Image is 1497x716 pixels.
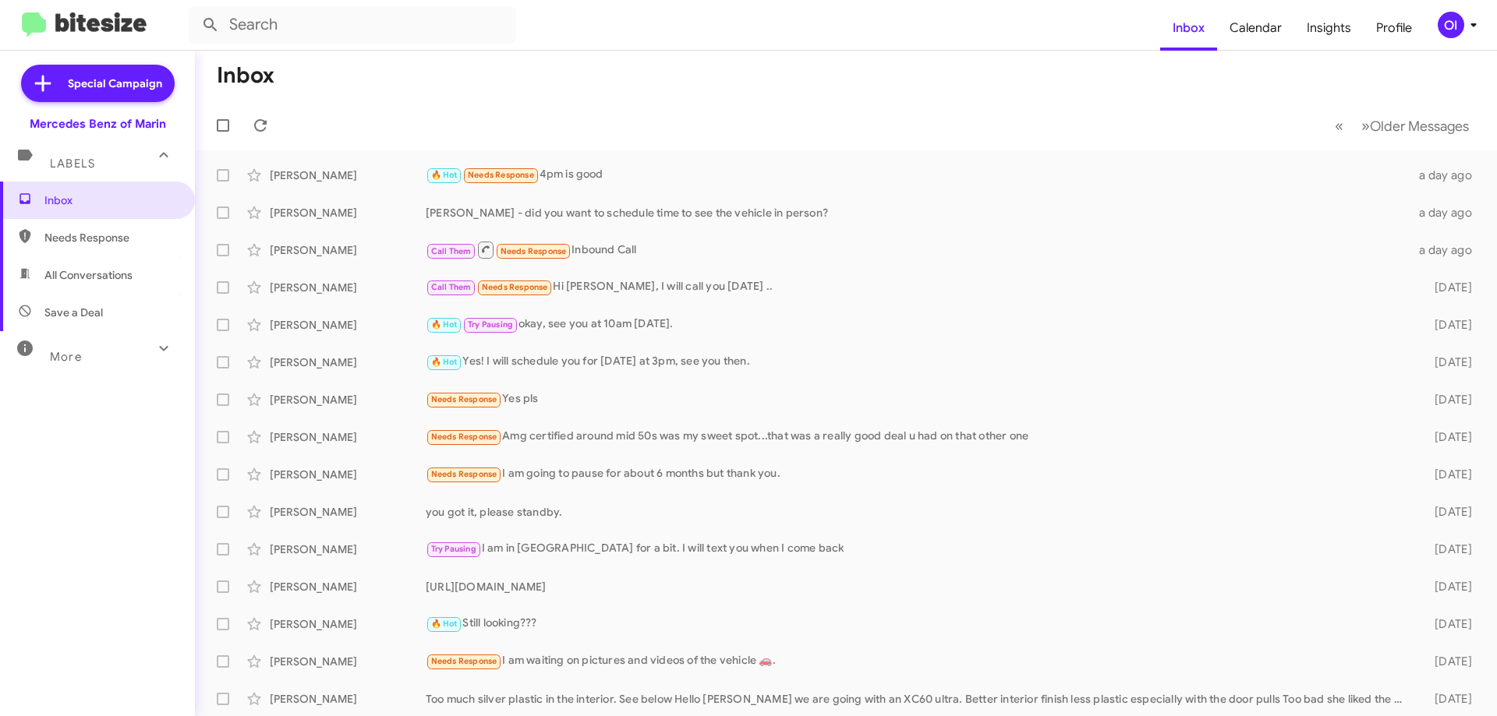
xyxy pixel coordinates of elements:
div: [DATE] [1410,691,1485,707]
div: [DATE] [1410,504,1485,520]
div: [PERSON_NAME] [270,467,426,482]
div: you got it, please standby. [426,504,1410,520]
div: [DATE] [1410,429,1485,445]
span: Needs Response [431,394,497,404]
span: Call Them [431,246,472,256]
span: Needs Response [468,170,534,180]
div: [PERSON_NAME] [270,654,426,669]
div: Still looking??? [426,615,1410,633]
h1: Inbox [217,63,274,88]
div: [PERSON_NAME] [270,354,426,370]
div: [DATE] [1410,541,1485,557]
a: Inbox [1160,5,1217,51]
span: Labels [50,157,95,171]
span: Needs Response [431,432,497,442]
a: Insights [1294,5,1364,51]
div: I am waiting on pictures and videos of the vehicle 🚗. [426,652,1410,670]
span: Save a Deal [44,305,103,320]
span: Inbox [44,192,177,208]
div: Hi [PERSON_NAME], I will call you [DATE] .. [426,278,1410,296]
a: Profile [1364,5,1424,51]
div: Yes pls [426,390,1410,408]
div: [DATE] [1410,579,1485,594]
div: [DATE] [1410,467,1485,482]
span: Needs Response [501,246,567,256]
div: OI [1438,12,1464,38]
div: [PERSON_NAME] [270,242,426,258]
div: a day ago [1410,168,1485,183]
button: Next [1352,110,1478,142]
span: Needs Response [44,230,177,245]
span: Special Campaign [68,76,162,91]
div: [PERSON_NAME] [270,504,426,520]
div: 4pm is good [426,166,1410,184]
span: Needs Response [431,469,497,479]
div: [DATE] [1410,654,1485,669]
div: [DATE] [1410,616,1485,632]
div: okay, see you at 10am [DATE]. [426,316,1410,333]
a: Calendar [1217,5,1294,51]
div: [PERSON_NAME] [270,280,426,295]
div: Mercedes Benz of Marin [30,116,166,132]
span: Call Them [431,282,472,292]
div: [DATE] [1410,317,1485,333]
a: Special Campaign [21,65,175,102]
div: [PERSON_NAME] [270,691,426,707]
div: [PERSON_NAME] [270,205,426,220]
nav: Page navigation example [1326,110,1478,142]
div: [DATE] [1410,354,1485,370]
div: I am going to pause for about 6 months but thank you. [426,465,1410,483]
div: [DATE] [1410,280,1485,295]
div: [PERSON_NAME] [270,392,426,407]
input: Search [189,6,516,44]
div: [DATE] [1410,392,1485,407]
button: Previous [1325,110,1353,142]
div: [PERSON_NAME] [270,541,426,557]
span: Needs Response [482,282,548,292]
button: OI [1424,12,1480,38]
div: a day ago [1410,242,1485,258]
span: 🔥 Hot [431,357,458,367]
span: Older Messages [1370,118,1469,135]
span: All Conversations [44,267,133,283]
div: [PERSON_NAME] [270,317,426,333]
div: [PERSON_NAME] [270,616,426,632]
div: [PERSON_NAME] [270,168,426,183]
div: Inbound Call [426,240,1410,259]
span: 🔥 Hot [431,170,458,180]
span: « [1335,116,1343,136]
div: Amg certified around mid 50s was my sweet spot...that was a really good deal u had on that other one [426,428,1410,446]
div: [URL][DOMAIN_NAME] [426,579,1410,594]
div: [PERSON_NAME] [270,579,426,594]
span: 🔥 Hot [431,619,458,629]
span: Try Pausing [431,544,476,554]
span: Needs Response [431,656,497,666]
span: 🔥 Hot [431,319,458,330]
span: » [1361,116,1370,136]
div: [PERSON_NAME] - did you want to schedule time to see the vehicle in person? [426,205,1410,220]
span: More [50,350,82,364]
div: I am in [GEOGRAPHIC_DATA] for a bit. I will text you when I come back [426,540,1410,558]
div: Too much silver plastic in the interior. See below Hello [PERSON_NAME] we are going with an XC60 ... [426,691,1410,707]
div: a day ago [1410,205,1485,220]
div: [PERSON_NAME] [270,429,426,445]
div: Yes! I will schedule you for [DATE] at 3pm, see you then. [426,353,1410,371]
span: Try Pausing [468,319,513,330]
